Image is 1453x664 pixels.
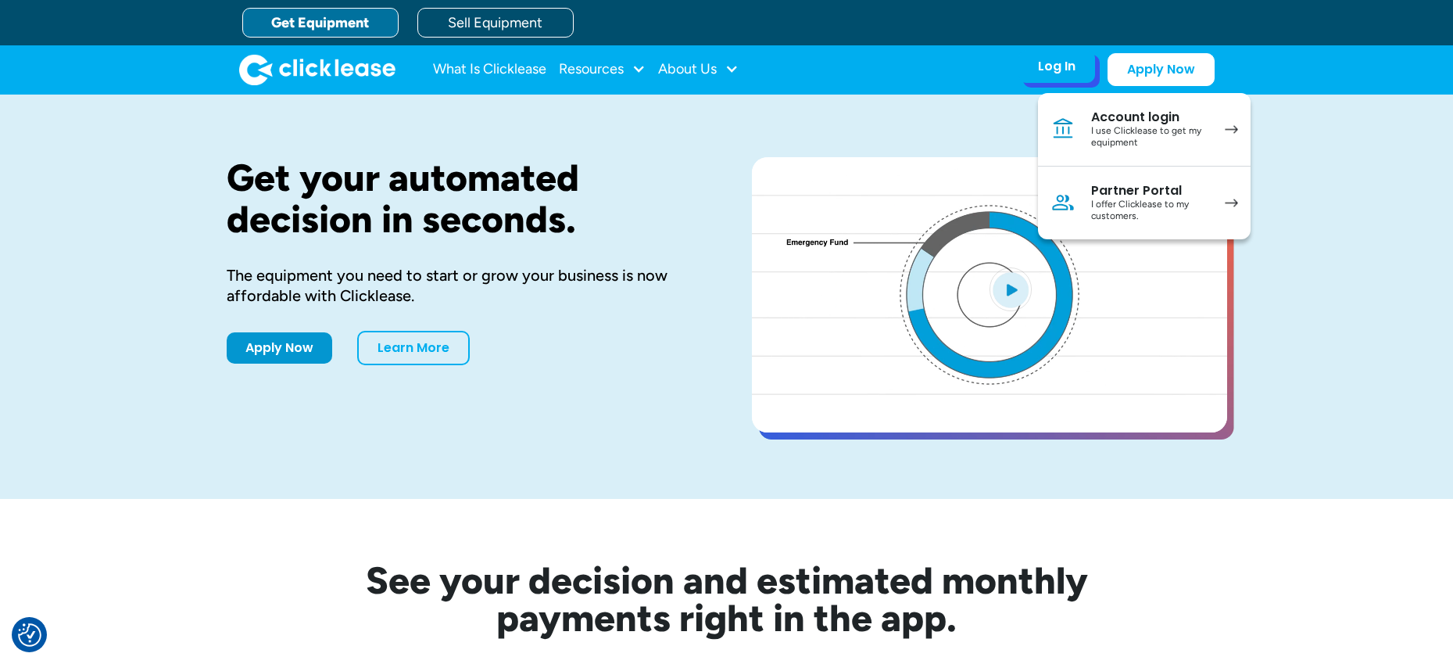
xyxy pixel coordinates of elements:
[18,623,41,647] img: Revisit consent button
[1091,109,1209,125] div: Account login
[1038,93,1251,167] a: Account loginI use Clicklease to get my equipment
[658,54,739,85] div: About Us
[1038,167,1251,239] a: Partner PortalI offer Clicklease to my customers.
[1225,125,1238,134] img: arrow
[1091,199,1209,223] div: I offer Clicklease to my customers.
[1091,183,1209,199] div: Partner Portal
[239,54,395,85] a: home
[357,331,470,365] a: Learn More
[18,623,41,647] button: Consent Preferences
[239,54,395,85] img: Clicklease logo
[227,157,702,240] h1: Get your automated decision in seconds.
[990,267,1032,311] img: Blue play button logo on a light blue circular background
[752,157,1227,432] a: open lightbox
[242,8,399,38] a: Get Equipment
[1038,93,1251,239] nav: Log In
[1225,199,1238,207] img: arrow
[1050,117,1075,142] img: Bank icon
[433,54,546,85] a: What Is Clicklease
[227,265,702,306] div: The equipment you need to start or grow your business is now affordable with Clicklease.
[417,8,574,38] a: Sell Equipment
[289,562,1165,637] h2: See your decision and estimated monthly payments right in the app.
[1050,190,1075,215] img: Person icon
[559,54,646,85] div: Resources
[1108,53,1215,86] a: Apply Now
[1038,59,1075,74] div: Log In
[1091,125,1209,149] div: I use Clicklease to get my equipment
[227,332,332,364] a: Apply Now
